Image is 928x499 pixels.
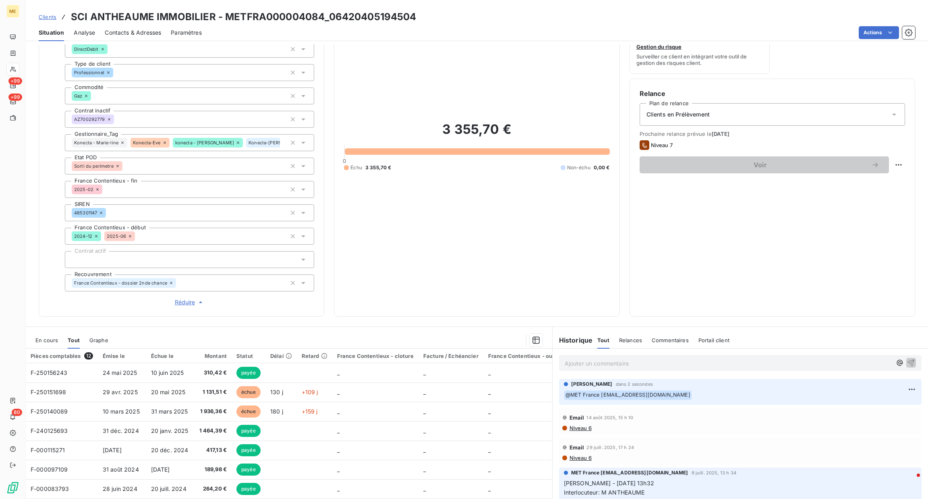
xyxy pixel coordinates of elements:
[616,382,653,387] span: dans 2 secondes
[270,408,283,415] span: 180 j
[564,391,692,400] span: @ MET France [EMAIL_ADDRESS][DOMAIN_NAME]
[103,485,137,492] span: 28 juin 2024
[280,139,286,146] input: Ajouter une valeur
[151,408,188,415] span: 31 mars 2025
[103,408,140,415] span: 10 mars 2025
[103,447,122,453] span: [DATE]
[302,353,327,359] div: Retard
[692,470,736,475] span: 9 juill. 2025, 13 h 34
[564,480,654,487] span: [PERSON_NAME] - [DATE] 13h32
[108,46,114,53] input: Ajouter une valeur
[651,142,673,148] span: Niveau 7
[122,162,129,170] input: Ajouter une valeur
[236,353,261,359] div: Statut
[586,445,634,450] span: 29 juill. 2025, 17 h 24
[65,298,314,307] button: Réduire
[423,369,426,376] span: _
[31,447,65,453] span: F-000115271
[133,140,161,145] span: Konecta-Eve
[74,187,93,192] span: 2025-02
[103,427,139,434] span: 31 déc. 2024
[74,210,97,215] span: 485301147
[901,472,920,491] iframe: Intercom live chat
[646,110,710,119] span: Clients en Prélèvement
[31,389,66,395] span: F-250151698
[199,353,227,359] div: Montant
[423,466,426,473] span: _
[365,164,391,171] span: 3 355,70 €
[302,389,318,395] span: +109 j
[423,408,426,415] span: _
[151,447,188,453] span: 20 déc. 2024
[103,369,137,376] span: 24 mai 2025
[423,353,478,359] div: Facture / Echéancier
[175,298,205,306] span: Réduire
[337,389,340,395] span: _
[74,164,114,168] span: Sorti du perimetre
[423,427,426,434] span: _
[31,466,68,473] span: F-000097109
[74,234,92,239] span: 2024-12
[302,408,318,415] span: +159 j
[488,389,491,395] span: _
[91,92,97,100] input: Ajouter une valeur
[236,464,261,476] span: payée
[619,337,642,343] span: Relances
[175,140,234,145] span: konecta - [PERSON_NAME]
[652,337,689,343] span: Commentaires
[31,369,68,376] span: F-250156243
[249,140,305,145] span: Konecta-[PERSON_NAME]
[337,447,340,453] span: _
[12,409,22,416] span: 80
[570,414,584,421] span: Email
[350,164,362,171] span: Échu
[236,405,261,418] span: échue
[236,425,261,437] span: payée
[113,69,120,76] input: Ajouter une valeur
[74,281,167,285] span: France Contentieux - dossier 2nde chance
[569,455,592,461] span: Niveau 6
[74,29,95,37] span: Analyse
[199,388,227,396] span: 1 131,51 €
[570,444,584,451] span: Email
[337,427,340,434] span: _
[236,444,261,456] span: payée
[564,489,645,496] span: Interlocuteur: M ANTHEAUME
[594,164,610,171] span: 0,00 €
[39,14,56,20] span: Clients
[8,94,22,101] span: +99
[199,408,227,416] span: 1 936,36 €
[103,389,138,395] span: 29 avr. 2025
[586,415,633,420] span: 14 août 2025, 15 h 10
[640,156,889,173] button: Voir
[571,469,688,476] span: MET France [EMAIL_ADDRESS][DOMAIN_NAME]
[597,337,609,343] span: Tout
[488,485,491,492] span: _
[102,186,109,193] input: Ajouter une valeur
[176,279,182,287] input: Ajouter une valeur
[488,353,572,359] div: France Contentieux - ouverture
[343,158,346,164] span: 0
[114,116,120,123] input: Ajouter une valeur
[199,369,227,377] span: 310,42 €
[488,408,491,415] span: _
[337,485,340,492] span: _
[553,335,593,345] h6: Historique
[31,485,69,492] span: F-000083793
[84,352,93,360] span: 12
[488,427,491,434] span: _
[236,367,261,379] span: payée
[39,29,64,37] span: Situation
[151,466,170,473] span: [DATE]
[135,233,141,240] input: Ajouter une valeur
[488,447,491,453] span: _
[74,94,82,98] span: Gaz
[636,44,681,50] span: Gestion du risque
[423,389,426,395] span: _
[270,389,283,395] span: 130 j
[199,485,227,493] span: 264,20 €
[236,483,261,495] span: payée
[640,89,905,98] h6: Relance
[74,70,104,75] span: Professionnel
[337,369,340,376] span: _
